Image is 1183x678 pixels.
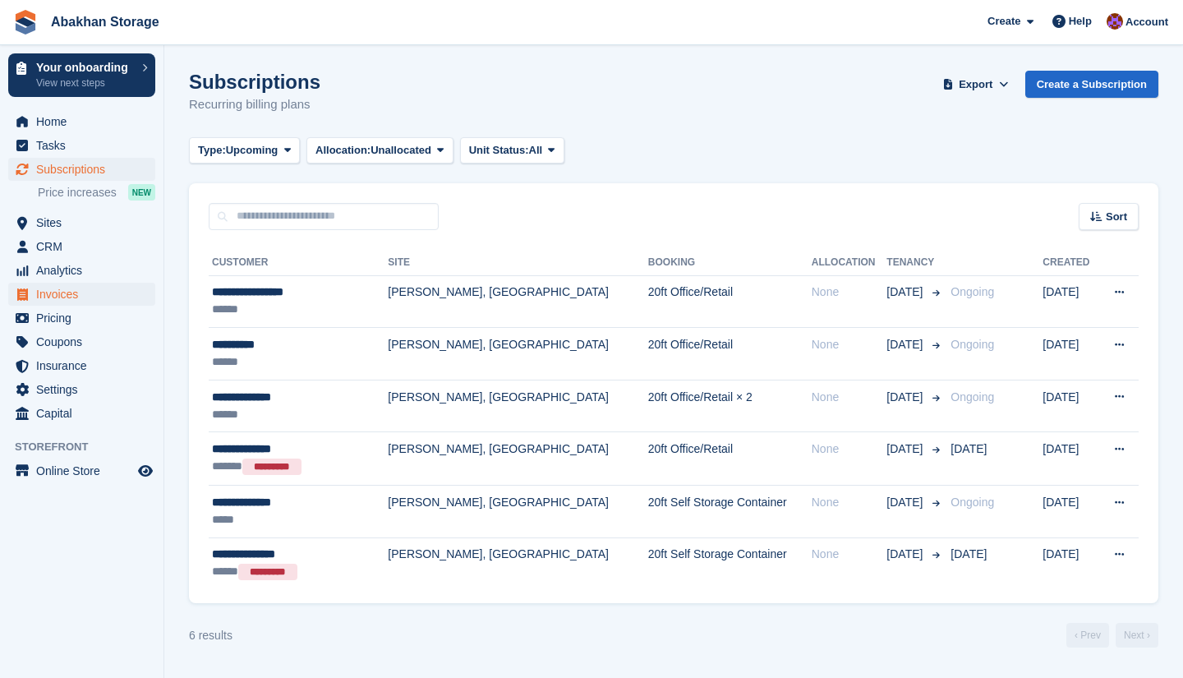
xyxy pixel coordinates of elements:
[1043,380,1098,432] td: [DATE]
[36,259,135,282] span: Analytics
[8,354,155,377] a: menu
[648,432,812,486] td: 20ft Office/Retail
[951,390,994,404] span: Ongoing
[1116,623,1158,648] a: Next
[388,537,647,590] td: [PERSON_NAME], [GEOGRAPHIC_DATA]
[189,71,320,93] h1: Subscriptions
[388,275,647,328] td: [PERSON_NAME], [GEOGRAPHIC_DATA]
[8,378,155,401] a: menu
[36,459,135,482] span: Online Store
[189,137,300,164] button: Type: Upcoming
[388,328,647,381] td: [PERSON_NAME], [GEOGRAPHIC_DATA]
[1043,537,1098,590] td: [DATE]
[460,137,564,164] button: Unit Status: All
[648,250,812,276] th: Booking
[812,440,887,458] div: None
[812,389,887,406] div: None
[136,461,155,481] a: Preview store
[36,283,135,306] span: Invoices
[13,10,38,35] img: stora-icon-8386f47178a22dfd0bd8f6a31ec36ba5ce8667c1dd55bd0f319d3a0aa187defe.svg
[1043,432,1098,486] td: [DATE]
[388,486,647,538] td: [PERSON_NAME], [GEOGRAPHIC_DATA]
[306,137,453,164] button: Allocation: Unallocated
[36,76,134,90] p: View next steps
[128,184,155,201] div: NEW
[469,142,529,159] span: Unit Status:
[940,71,1012,98] button: Export
[812,284,887,301] div: None
[209,250,388,276] th: Customer
[951,285,994,298] span: Ongoing
[36,134,135,157] span: Tasks
[36,110,135,133] span: Home
[36,354,135,377] span: Insurance
[36,211,135,234] span: Sites
[15,439,163,455] span: Storefront
[388,250,647,276] th: Site
[38,185,117,201] span: Price increases
[36,378,135,401] span: Settings
[189,95,320,114] p: Recurring billing plans
[8,307,155,330] a: menu
[886,284,926,301] span: [DATE]
[8,211,155,234] a: menu
[886,250,944,276] th: Tenancy
[886,440,926,458] span: [DATE]
[648,486,812,538] td: 20ft Self Storage Container
[1069,13,1092,30] span: Help
[1043,486,1098,538] td: [DATE]
[388,380,647,432] td: [PERSON_NAME], [GEOGRAPHIC_DATA]
[886,336,926,353] span: [DATE]
[36,235,135,258] span: CRM
[226,142,278,159] span: Upcoming
[886,494,926,511] span: [DATE]
[8,235,155,258] a: menu
[987,13,1020,30] span: Create
[1125,14,1168,30] span: Account
[38,183,155,201] a: Price increases NEW
[8,110,155,133] a: menu
[812,546,887,563] div: None
[8,158,155,181] a: menu
[371,142,431,159] span: Unallocated
[812,250,887,276] th: Allocation
[1043,275,1098,328] td: [DATE]
[1106,209,1127,225] span: Sort
[8,259,155,282] a: menu
[8,330,155,353] a: menu
[1066,623,1109,648] a: Previous
[8,459,155,482] a: menu
[36,307,135,330] span: Pricing
[1043,328,1098,381] td: [DATE]
[8,283,155,306] a: menu
[388,432,647,486] td: [PERSON_NAME], [GEOGRAPHIC_DATA]
[951,496,994,509] span: Ongoing
[1107,13,1123,30] img: William Abakhan
[198,142,226,159] span: Type:
[36,402,135,425] span: Capital
[886,546,926,563] span: [DATE]
[951,547,987,560] span: [DATE]
[8,53,155,97] a: Your onboarding View next steps
[812,336,887,353] div: None
[36,62,134,73] p: Your onboarding
[1043,250,1098,276] th: Created
[959,76,992,93] span: Export
[8,134,155,157] a: menu
[648,275,812,328] td: 20ft Office/Retail
[1063,623,1162,648] nav: Page
[648,380,812,432] td: 20ft Office/Retail × 2
[886,389,926,406] span: [DATE]
[529,142,543,159] span: All
[951,338,994,351] span: Ongoing
[812,494,887,511] div: None
[189,627,232,644] div: 6 results
[36,158,135,181] span: Subscriptions
[648,328,812,381] td: 20ft Office/Retail
[8,402,155,425] a: menu
[315,142,371,159] span: Allocation:
[1025,71,1158,98] a: Create a Subscription
[36,330,135,353] span: Coupons
[44,8,166,35] a: Abakhan Storage
[951,442,987,455] span: [DATE]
